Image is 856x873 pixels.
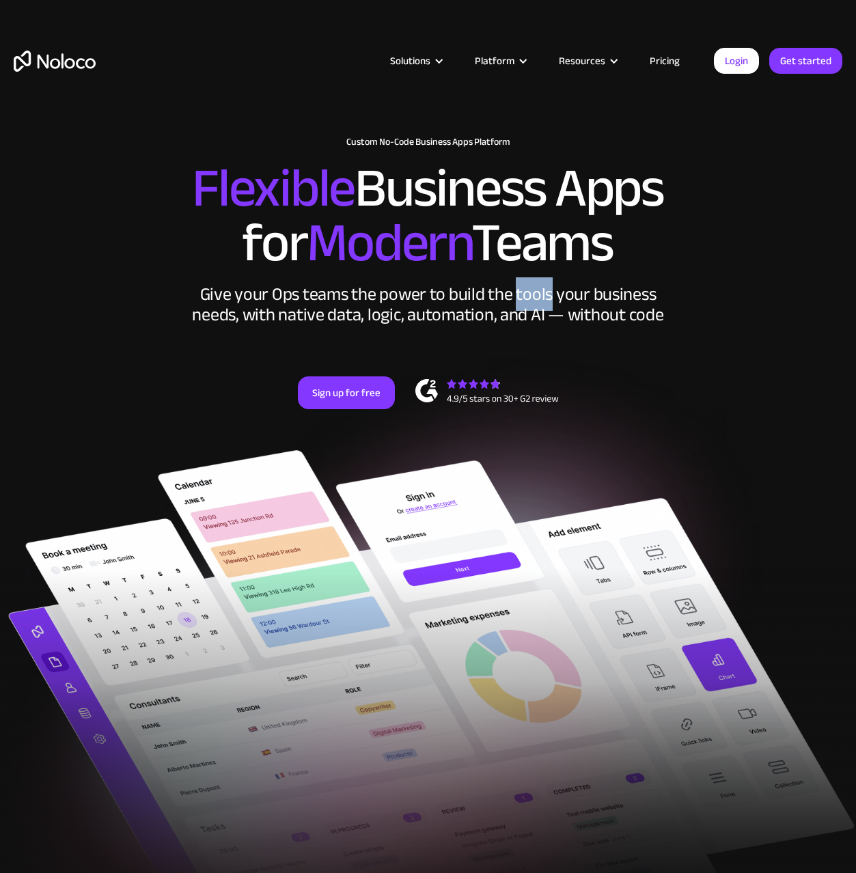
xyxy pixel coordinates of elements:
a: Get started [769,48,842,74]
div: Platform [458,52,542,70]
a: Sign up for free [298,376,395,409]
div: Platform [475,52,514,70]
div: Solutions [373,52,458,70]
a: home [14,51,96,72]
a: Login [714,48,759,74]
h2: Business Apps for Teams [14,161,842,271]
div: Give your Ops teams the power to build the tools your business needs, with native data, logic, au... [189,284,667,325]
span: Flexible [192,137,355,239]
div: Resources [559,52,605,70]
div: Resources [542,52,633,70]
span: Modern [307,192,471,294]
a: Pricing [633,52,697,70]
div: Solutions [390,52,430,70]
h1: Custom No-Code Business Apps Platform [14,137,842,148]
